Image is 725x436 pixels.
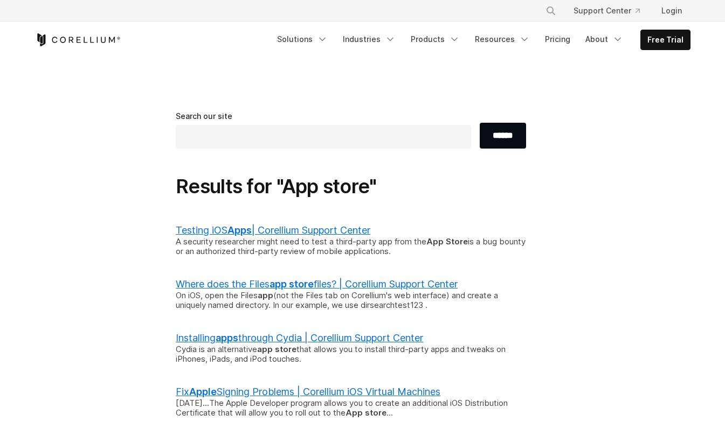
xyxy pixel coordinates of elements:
[203,398,209,408] b: ...
[468,30,536,49] a: Resources
[216,332,238,343] b: apps
[176,111,232,121] span: Search our site
[336,30,402,49] a: Industries
[404,30,466,49] a: Products
[176,398,526,419] div: [DATE] The Apple Developer program allows you to create an additional iOS Distribution Certificat...
[176,386,440,397] a: FixAppleSigning Problems | Corellium iOS Virtual Machines
[271,30,334,49] a: Solutions
[176,237,526,257] div: A security researcher might need to test a third-party app from the is a bug bounty or an authori...
[565,1,648,20] a: Support Center
[176,224,370,236] a: Testing iOSApps| Corellium Support Center
[538,30,577,49] a: Pricing
[653,1,691,20] a: Login
[426,236,468,247] b: App Store
[346,407,386,418] b: App store
[579,30,630,49] a: About
[176,344,526,365] div: Cydia is an alternative that allows you to install third-party apps and tweaks on iPhones, iPads,...
[271,30,691,50] div: Navigation Menu
[541,1,561,20] button: Search
[257,344,296,354] b: app store
[35,33,121,46] a: Corellium Home
[176,174,549,199] h1: Results for "App store"
[176,278,458,290] a: Where does the Filesapp storefiles? | Corellium Support Center
[533,1,691,20] div: Navigation Menu
[176,332,423,343] a: Installingappsthrough Cydia | Corellium Support Center
[189,386,217,397] b: Apple
[258,290,273,300] b: app
[176,291,526,311] div: On iOS, open the Files (not the Files tab on Corellium's web interface) and create a uniquely nam...
[270,278,314,290] b: app store
[641,30,690,50] a: Free Trial
[227,224,252,236] b: Apps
